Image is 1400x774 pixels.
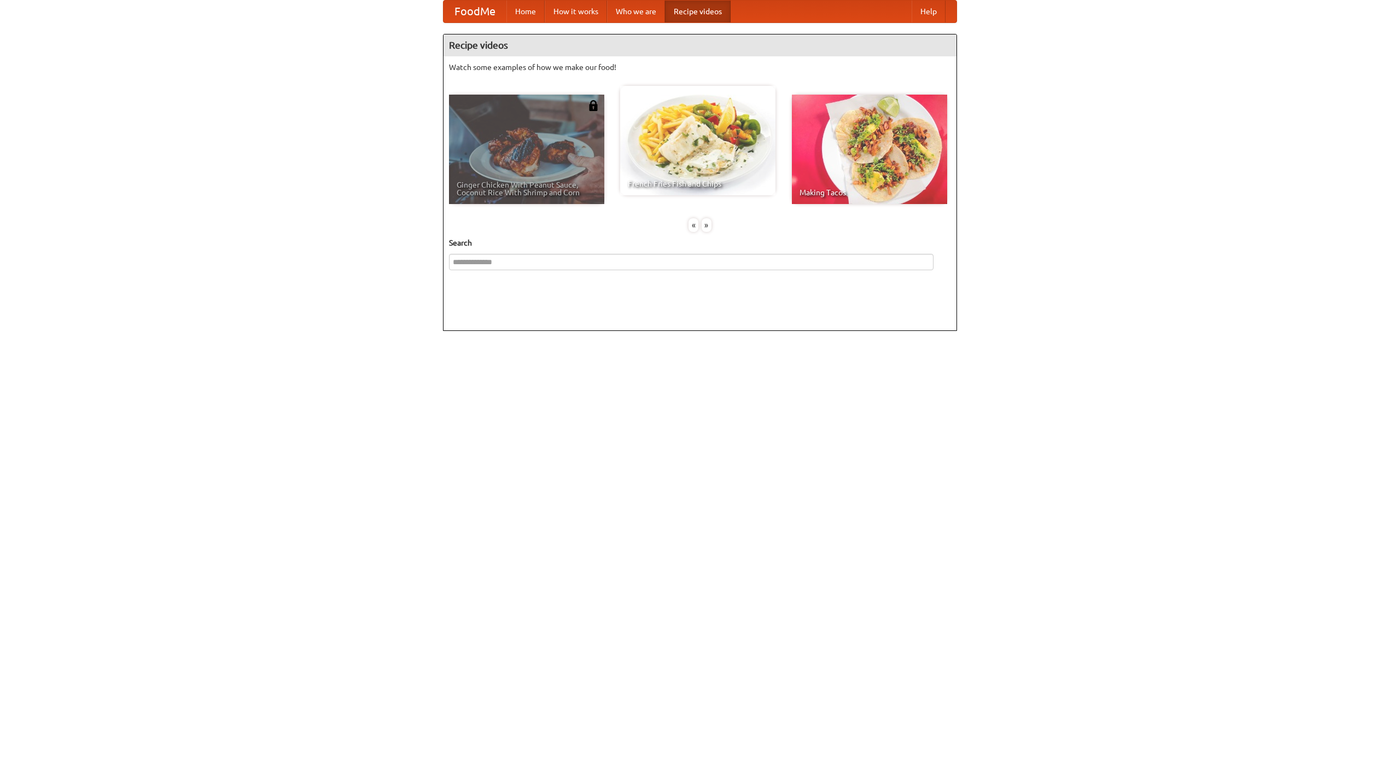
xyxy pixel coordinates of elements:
div: « [689,218,698,232]
span: Making Tacos [800,189,940,196]
a: Making Tacos [792,95,947,204]
a: Help [912,1,946,22]
a: Home [506,1,545,22]
a: Recipe videos [665,1,731,22]
h4: Recipe videos [444,34,956,56]
span: French Fries Fish and Chips [628,180,768,188]
div: » [702,218,711,232]
a: French Fries Fish and Chips [620,86,775,195]
a: Who we are [607,1,665,22]
img: 483408.png [588,100,599,111]
a: How it works [545,1,607,22]
h5: Search [449,237,951,248]
a: FoodMe [444,1,506,22]
p: Watch some examples of how we make our food! [449,62,951,73]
